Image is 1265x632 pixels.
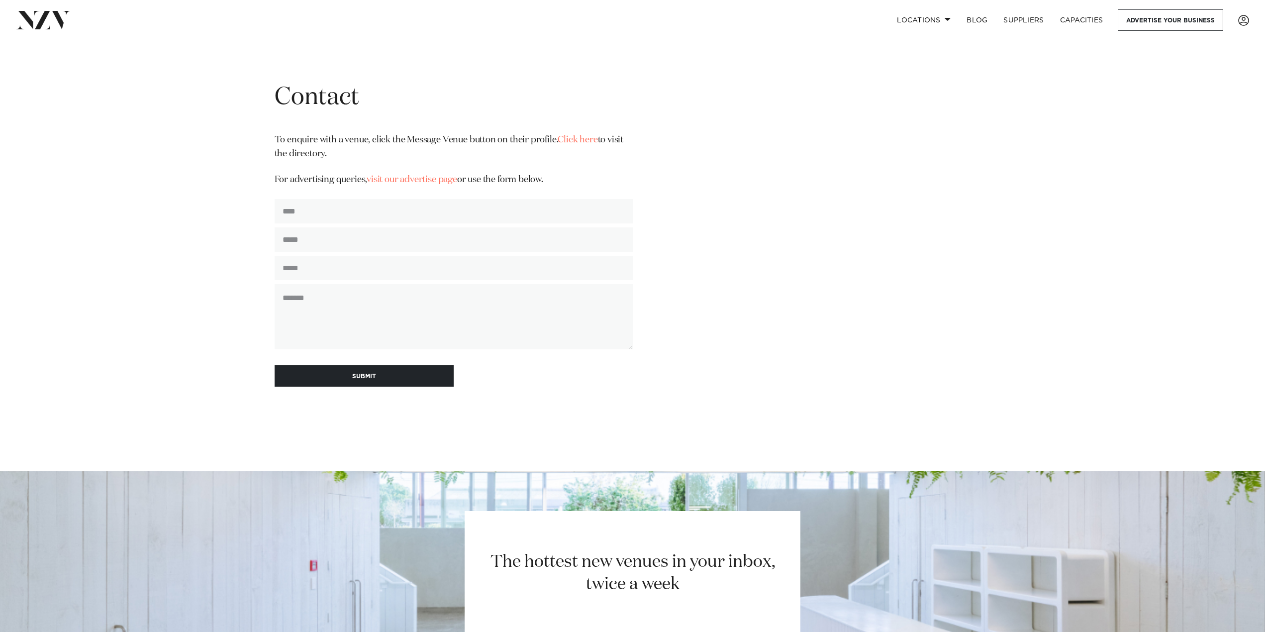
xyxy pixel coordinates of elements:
a: SUPPLIERS [995,9,1052,31]
button: SUBMIT [275,365,454,387]
a: BLOG [959,9,995,31]
p: For advertising queries, or use the form below. [275,173,633,187]
a: visit our advertise page [367,175,457,184]
a: Advertise your business [1118,9,1223,31]
a: Click here [558,135,597,144]
p: To enquire with a venue, click the Message Venue button on their profile. to visit the directory. [275,133,633,161]
a: Capacities [1052,9,1111,31]
a: Locations [889,9,959,31]
h2: The hottest new venues in your inbox, twice a week [478,551,787,596]
img: nzv-logo.png [16,11,70,29]
h1: Contact [275,82,633,113]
